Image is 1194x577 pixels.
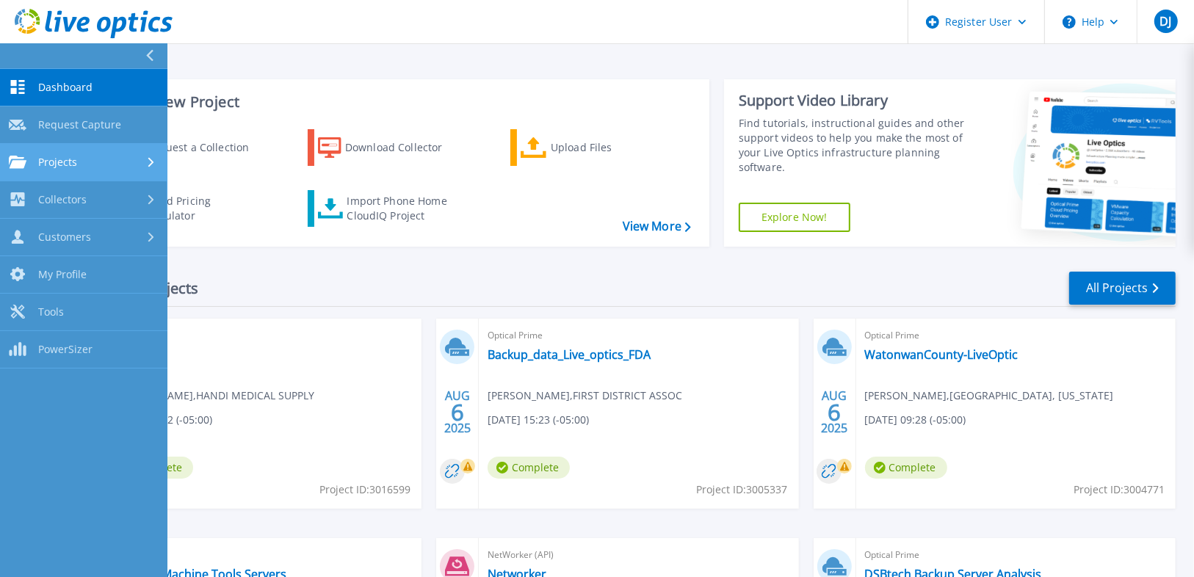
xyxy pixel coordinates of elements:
[38,305,64,319] span: Tools
[828,406,841,418] span: 6
[308,129,471,166] a: Download Collector
[38,193,87,206] span: Collectors
[865,457,947,479] span: Complete
[444,385,471,439] div: AUG 2025
[488,388,682,404] span: [PERSON_NAME] , FIRST DISTRICT ASSOC
[111,547,413,563] span: Optical Prime
[739,203,850,232] a: Explore Now!
[451,406,464,418] span: 6
[38,343,93,356] span: PowerSizer
[865,347,1018,362] a: WatonwanCounty-LiveOptic
[865,547,1167,563] span: Optical Prime
[38,81,93,94] span: Dashboard
[865,327,1167,344] span: Optical Prime
[1069,272,1176,305] a: All Projects
[551,133,668,162] div: Upload Files
[1074,482,1165,498] span: Project ID: 3004771
[144,194,261,223] div: Cloud Pricing Calculator
[104,129,268,166] a: Request a Collection
[510,129,674,166] a: Upload Files
[488,457,570,479] span: Complete
[488,327,789,344] span: Optical Prime
[146,133,264,162] div: Request a Collection
[697,482,788,498] span: Project ID: 3005337
[38,268,87,281] span: My Profile
[111,327,413,344] span: Optical Prime
[488,547,789,563] span: NetWorker (API)
[111,388,314,404] span: [PERSON_NAME] , HANDI MEDICAL SUPPLY
[38,156,77,169] span: Projects
[820,385,848,439] div: AUG 2025
[623,219,691,233] a: View More
[488,347,651,362] a: Backup_data_Live_optics_FDA
[347,194,461,223] div: Import Phone Home CloudIQ Project
[1159,15,1171,27] span: DJ
[104,190,268,227] a: Cloud Pricing Calculator
[345,133,463,162] div: Download Collector
[38,118,121,131] span: Request Capture
[865,388,1114,404] span: [PERSON_NAME] , [GEOGRAPHIC_DATA], [US_STATE]
[38,231,91,244] span: Customers
[319,482,410,498] span: Project ID: 3016599
[739,91,966,110] div: Support Video Library
[865,412,966,428] span: [DATE] 09:28 (-05:00)
[488,412,589,428] span: [DATE] 15:23 (-05:00)
[739,116,966,175] div: Find tutorials, instructional guides and other support videos to help you make the most of your L...
[104,94,690,110] h3: Start a New Project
